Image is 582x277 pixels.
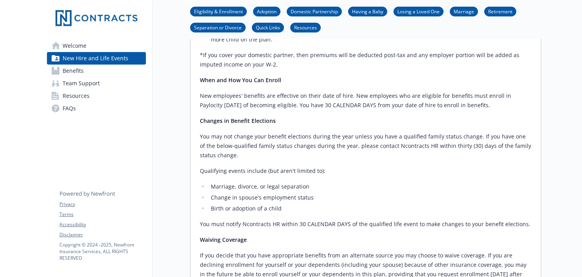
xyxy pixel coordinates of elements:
a: Domestic Partnership [287,7,342,15]
span: New Hire and Life Events [63,52,128,65]
span: FAQs [63,102,76,115]
a: FAQs [47,102,146,115]
a: Disclaimer [59,231,145,238]
span: Welcome [63,40,86,52]
li: Marriage, divorce, or legal separation [208,182,532,191]
p: Copyright © 2024 - 2025 , Newfront Insurance Services, ALL RIGHTS RESERVED [59,241,145,261]
a: Resources [47,90,146,102]
a: Terms [59,211,145,218]
span: Benefits [63,65,84,77]
li: Birth or adoption of a child [208,204,532,213]
a: Resources [290,23,321,31]
p: New employees' benefits are effective on their date of hire. New employees who are eligible for b... [200,91,532,110]
a: Quick Links [252,23,284,31]
a: Eligibility & Enrollment [190,7,247,15]
a: Welcome [47,40,146,52]
p: You may not change your benefit elections during the year unless you have a qualified family stat... [200,132,532,160]
a: Losing a Loved One [393,7,444,15]
strong: Changes in Benefit Elections [200,117,276,124]
strong: When and How You Can Enroll [200,76,281,84]
a: Retirement [484,7,516,15]
span: Resources [63,90,90,102]
p: Qualifying events include (but aren't limited to): [200,166,532,176]
li: Change in spouse's employment status [208,193,532,202]
a: Accessibility [59,221,145,228]
a: Having a Baby [348,7,387,15]
a: Team Support [47,77,146,90]
a: Adoption [253,7,280,15]
strong: Waiving Coverage [200,236,247,243]
p: *If you cover your domestic partner, then premiums will be deducted post-tax and any employer por... [200,50,532,69]
p: You must notify Ncontracts HR within 30 CALENDAR DAYS of the qualified life event to make changes... [200,219,532,229]
a: Benefits [47,65,146,77]
a: Privacy [59,201,145,208]
a: Separation or Divorce [190,23,246,31]
a: Marriage [450,7,478,15]
span: Team Support [63,77,100,90]
a: New Hire and Life Events [47,52,146,65]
